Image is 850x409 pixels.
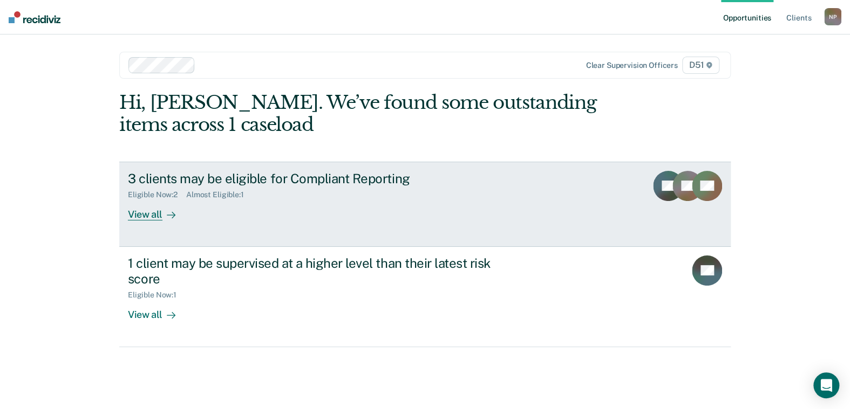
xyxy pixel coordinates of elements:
[119,247,731,347] a: 1 client may be supervised at a higher level than their latest risk scoreEligible Now:1View all
[128,171,507,186] div: 3 clients may be eligible for Compliant Reporting
[128,255,507,287] div: 1 client may be supervised at a higher level than their latest risk score
[128,290,185,300] div: Eligible Now : 1
[128,199,188,220] div: View all
[128,300,188,321] div: View all
[824,8,841,25] div: N P
[682,57,719,74] span: D51
[824,8,841,25] button: NP
[128,190,186,199] div: Eligible Now : 2
[119,162,731,247] a: 3 clients may be eligible for Compliant ReportingEligible Now:2Almost Eligible:1View all
[9,11,60,23] img: Recidiviz
[813,372,839,398] div: Open Intercom Messenger
[586,61,677,70] div: Clear supervision officers
[186,190,253,199] div: Almost Eligible : 1
[119,92,609,136] div: Hi, [PERSON_NAME]. We’ve found some outstanding items across 1 caseload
